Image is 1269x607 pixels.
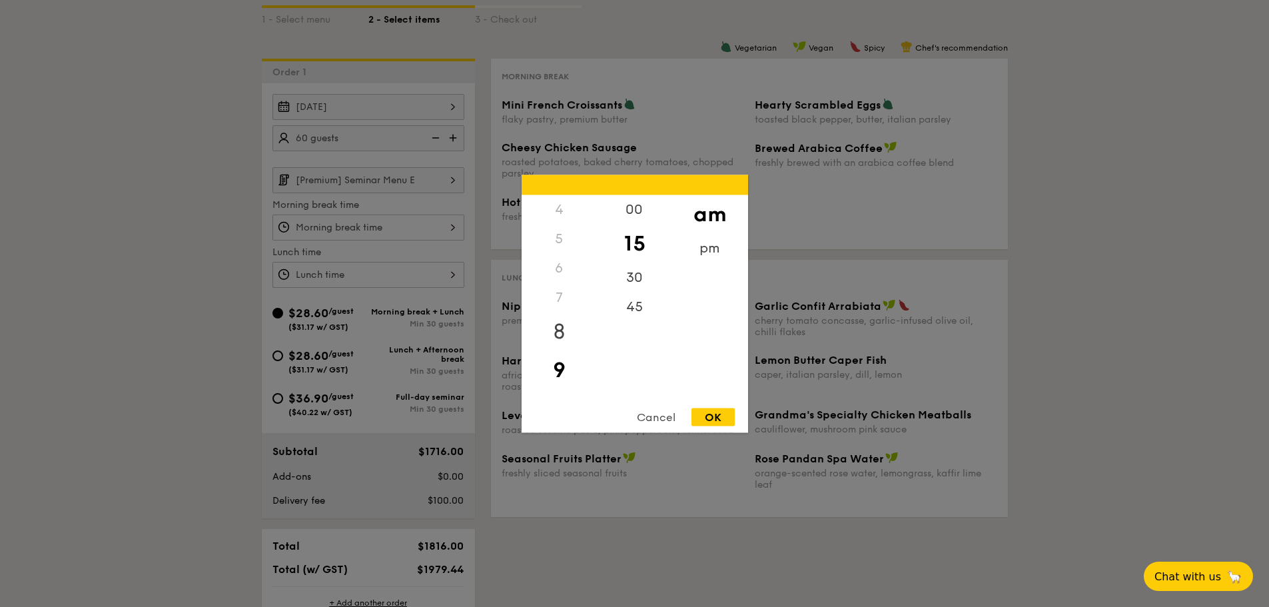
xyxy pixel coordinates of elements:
div: OK [691,408,735,426]
div: 10 [522,389,597,418]
button: Chat with us🦙 [1144,562,1253,591]
div: 30 [597,263,672,292]
div: 5 [522,224,597,253]
div: am [672,195,747,233]
div: 45 [597,292,672,321]
div: 9 [522,350,597,389]
div: 15 [597,224,672,263]
div: 6 [522,253,597,283]
span: Chat with us [1154,570,1221,583]
span: 🦙 [1226,569,1242,584]
div: pm [672,233,747,263]
div: 00 [597,195,672,224]
div: Cancel [624,408,689,426]
div: 4 [522,195,597,224]
div: 7 [522,283,597,312]
div: 8 [522,312,597,350]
